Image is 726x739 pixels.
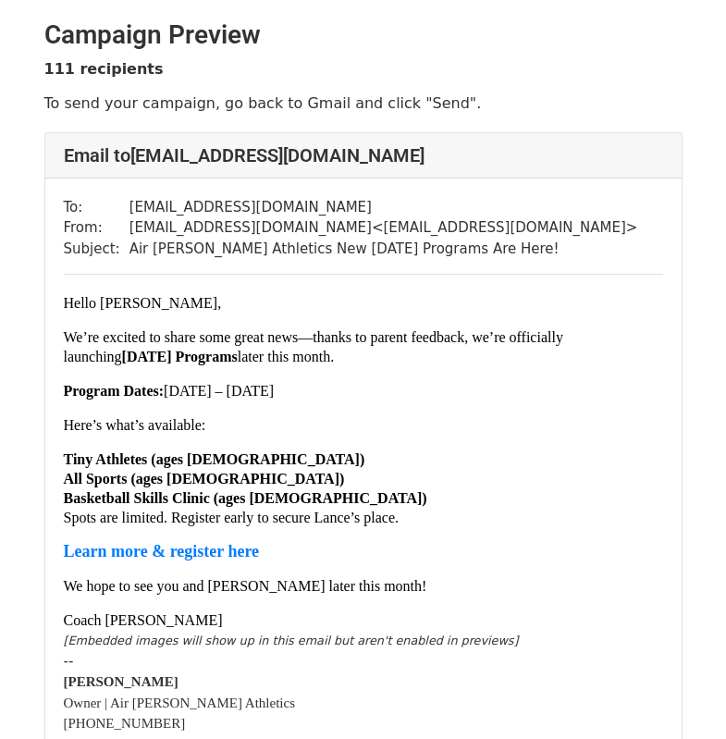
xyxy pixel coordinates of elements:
font: We’re excited to share some great news—thanks to parent feedback, we’re officially launching late... [64,329,563,364]
td: From: [64,217,129,239]
strong: [DATE] Programs [122,349,238,364]
td: [EMAIL_ADDRESS][DOMAIN_NAME] < [EMAIL_ADDRESS][DOMAIN_NAME] > [129,217,638,239]
span: -- [64,653,74,670]
font: We hope to see you and [PERSON_NAME] later this month! [64,578,427,594]
h2: Campaign Preview [44,19,683,51]
td: Air [PERSON_NAME] Athletics New [DATE] Programs Are Here! [129,239,638,260]
font: Spots are limited. Register early to secure Lance’s place. [64,510,400,525]
font: Basketball Skills Clinic (ages [DEMOGRAPHIC_DATA]) [64,490,427,506]
strong: Program Dates: [64,383,165,399]
font: Coach [PERSON_NAME]​ [64,612,223,628]
em: [Embedded images will show up in this email but aren't enabled in previews] [64,634,519,647]
h4: Email to [EMAIL_ADDRESS][DOMAIN_NAME] [64,144,663,166]
div: ​ [64,630,663,651]
font: [DATE] – [DATE] [64,383,275,399]
b: [PERSON_NAME] [64,674,178,689]
font: Hello [PERSON_NAME], [64,295,222,311]
p: To send your campaign, go back to Gmail and click "Send". [44,93,683,113]
font: Tiny Athletes (ages [DEMOGRAPHIC_DATA]) [64,451,365,467]
td: [EMAIL_ADDRESS][DOMAIN_NAME] [129,197,638,218]
font: All Sports (ages [DEMOGRAPHIC_DATA]) [64,471,345,487]
strong: 111 recipients [44,60,164,78]
font: Here’s what’s available: [64,417,206,433]
td: Subject: [64,239,129,260]
td: To: [64,197,129,218]
a: Learn more & register here [64,542,260,560]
